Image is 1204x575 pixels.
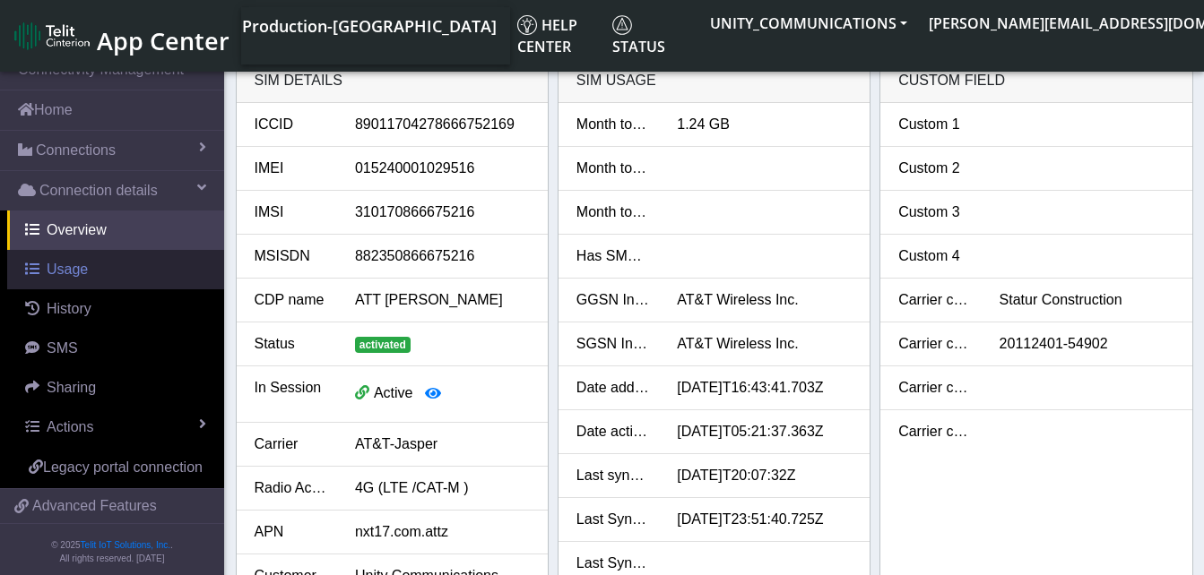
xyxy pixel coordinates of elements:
[663,509,865,530] div: [DATE]T23:51:40.725Z
[14,21,90,50] img: logo-telit-cinterion-gw-new.png
[563,158,663,179] div: Month to date SMS
[241,202,342,223] div: IMSI
[47,380,96,395] span: Sharing
[342,477,543,499] div: 4G (LTE /CAT-M )
[342,114,543,135] div: 89011704278666752169
[374,385,413,400] span: Active
[39,180,158,202] span: Connection details
[47,419,93,434] span: Actions
[885,202,985,223] div: Custom 3
[47,222,107,237] span: Overview
[563,553,663,574] div: Last Sync SMS Usage
[43,459,203,475] span: Legacy portal connection
[885,333,985,355] div: Carrier custom 2
[563,465,663,486] div: Last synced
[242,15,497,37] span: Production-[GEOGRAPHIC_DATA]
[241,377,342,411] div: In Session
[413,377,453,411] button: View session details
[563,333,663,355] div: SGSN Information
[885,245,985,267] div: Custom 4
[563,377,663,399] div: Date added
[663,333,865,355] div: AT&T Wireless Inc.
[563,245,663,267] div: Has SMS Usage
[241,245,342,267] div: MSISDN
[563,421,663,442] div: Date activated
[885,289,985,311] div: Carrier custom 1
[559,59,870,103] div: SIM usage
[241,114,342,135] div: ICCID
[663,421,865,442] div: [DATE]T05:21:37.363Z
[510,7,605,64] a: Help center
[699,7,918,39] button: UNITY_COMMUNICATIONS
[241,7,496,43] a: Your current platform instance
[47,262,88,277] span: Usage
[605,7,699,64] a: Status
[885,114,985,135] div: Custom 1
[7,368,224,408] a: Sharing
[47,340,78,356] span: SMS
[81,540,170,550] a: Telit IoT Solutions, Inc.
[663,289,865,311] div: AT&T Wireless Inc.
[7,408,224,447] a: Actions
[7,250,224,289] a: Usage
[342,245,543,267] div: 882350866675216
[612,15,665,56] span: Status
[342,202,543,223] div: 310170866675216
[97,24,230,57] span: App Center
[885,421,985,442] div: Carrier custom 4
[880,59,1191,103] div: Custom field
[563,509,663,530] div: Last Sync Data Usage
[663,377,865,399] div: [DATE]T16:43:41.703Z
[36,140,116,161] span: Connections
[517,15,537,35] img: knowledge.svg
[885,158,985,179] div: Custom 2
[885,377,985,399] div: Carrier custom 3
[612,15,632,35] img: status.svg
[517,15,577,56] span: Help center
[7,210,224,250] a: Overview
[986,333,1188,355] div: 20112401-54902
[663,465,865,486] div: [DATE]T20:07:32Z
[241,433,342,455] div: Carrier
[342,158,543,179] div: 015240001029516
[563,289,663,311] div: GGSN Information
[241,289,342,311] div: CDP name
[14,17,227,56] a: App Center
[563,114,663,135] div: Month to date data
[32,495,157,517] span: Advanced Features
[342,521,543,543] div: nxt17.com.attz
[663,114,865,135] div: 1.24 GB
[7,329,224,368] a: SMS
[237,59,548,103] div: SIM details
[355,337,411,353] span: activated
[986,289,1188,311] div: Statur Construction
[241,158,342,179] div: IMEI
[241,477,342,499] div: Radio Access Tech
[241,521,342,543] div: APN
[241,333,342,355] div: Status
[7,289,224,329] a: History
[342,433,543,455] div: AT&T-Jasper
[563,202,663,223] div: Month to date voice
[47,301,91,316] span: History
[342,289,543,311] div: ATT [PERSON_NAME]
